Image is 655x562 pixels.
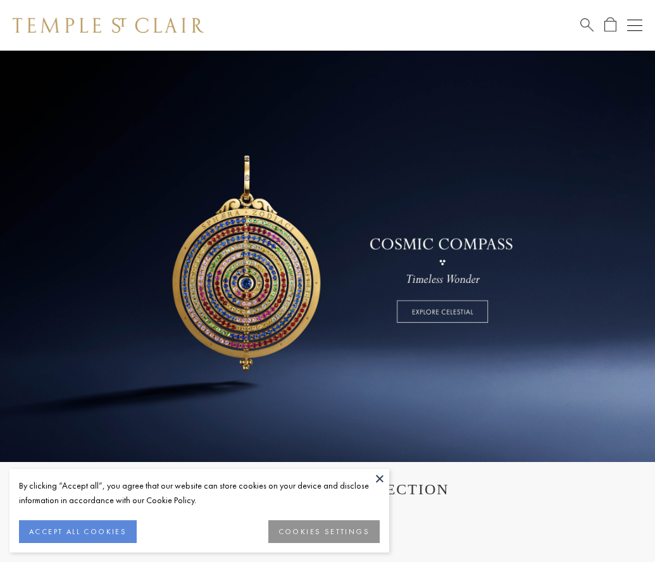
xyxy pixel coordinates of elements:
img: Temple St. Clair [13,18,204,33]
button: ACCEPT ALL COOKIES [19,520,137,543]
a: Open Shopping Bag [604,17,616,33]
button: Open navigation [627,18,642,33]
div: By clicking “Accept all”, you agree that our website can store cookies on your device and disclos... [19,478,380,508]
a: Search [580,17,594,33]
button: COOKIES SETTINGS [268,520,380,543]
